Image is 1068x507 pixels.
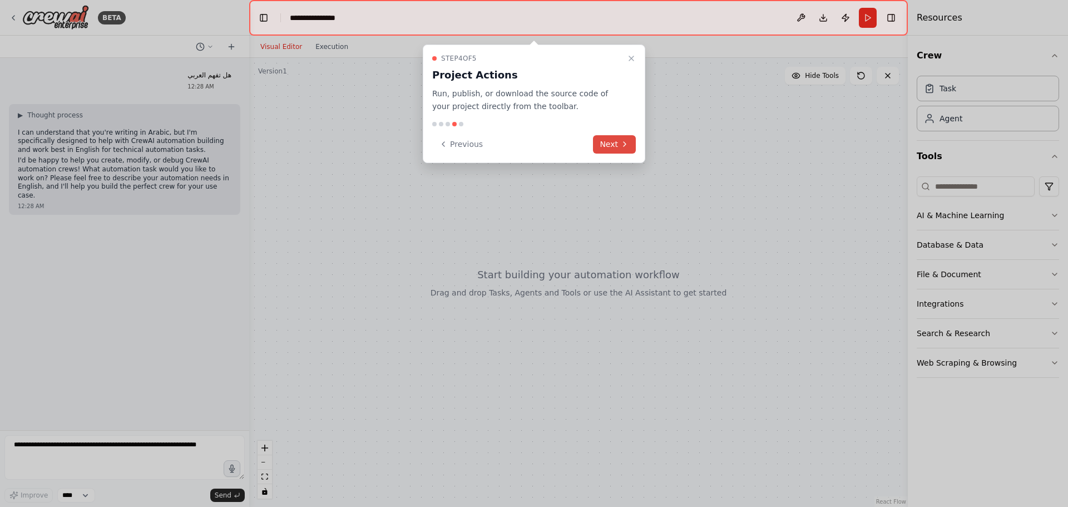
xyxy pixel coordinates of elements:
[432,67,622,83] h3: Project Actions
[432,135,489,154] button: Previous
[625,52,638,65] button: Close walkthrough
[432,87,622,113] p: Run, publish, or download the source code of your project directly from the toolbar.
[441,54,477,63] span: Step 4 of 5
[256,10,271,26] button: Hide left sidebar
[593,135,636,154] button: Next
